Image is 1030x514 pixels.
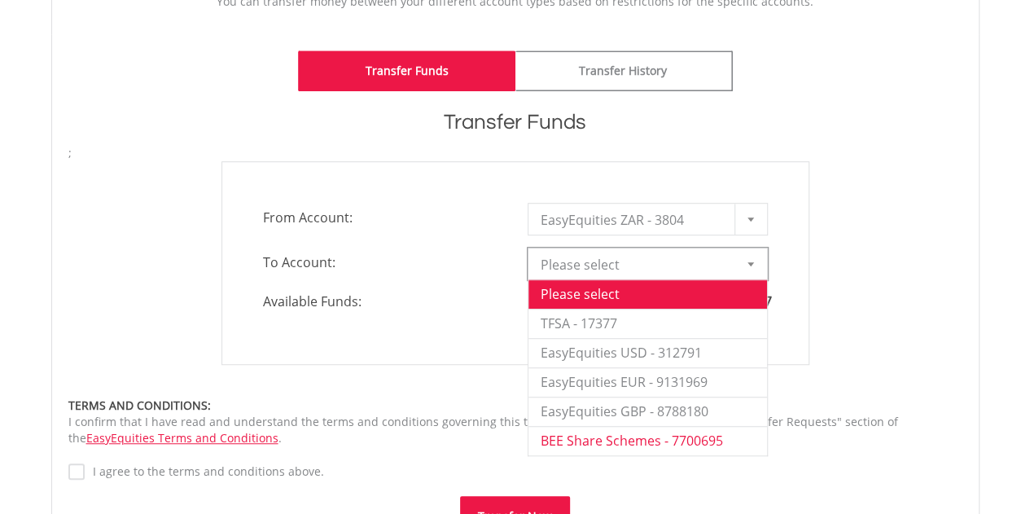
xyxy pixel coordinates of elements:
span: EasyEquities ZAR - 3804 [541,204,730,236]
span: From Account: [251,203,515,232]
label: I agree to the terms and conditions above. [85,463,324,480]
li: EasyEquities GBP - 8788180 [528,397,767,426]
li: EasyEquities USD - 312791 [528,338,767,367]
span: Available Funds: [251,292,515,311]
a: Transfer Funds [298,51,515,91]
li: BEE Share Schemes - 7700695 [528,426,767,455]
span: Please select [541,248,730,281]
div: I confirm that I have read and understand the terms and conditions governing this transaction, as... [68,398,962,446]
a: Transfer History [515,51,733,91]
h1: Transfer Funds [68,108,962,137]
span: To Account: [251,248,515,277]
a: EasyEquities Terms and Conditions [86,430,278,446]
div: TERMS AND CONDITIONS: [68,398,962,414]
li: Please select [528,279,767,309]
li: EasyEquities EUR - 9131969 [528,367,767,397]
li: TFSA - 17377 [528,309,767,338]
